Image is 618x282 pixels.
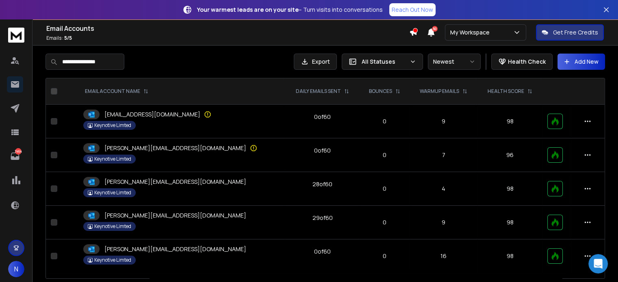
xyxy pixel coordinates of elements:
td: 16 [410,239,477,273]
td: 98 [477,105,542,138]
p: – Turn visits into conversations [197,6,383,14]
p: 0 [364,252,405,260]
button: Start recording [52,220,58,226]
h1: Email Accounts [46,24,409,33]
div: Sure [130,83,156,101]
p: All Statuses [362,58,406,66]
p: 0 [364,185,405,193]
div: Naleef says… [7,83,156,102]
a: Reach Out Now [389,3,436,16]
p: 0 [364,117,405,125]
div: Thanks for flagging this. I’ll need to check this with my tech team. Please allow us some time to... [13,40,127,72]
div: Hi Naleef, [7,196,133,266]
div: 0 of 60 [314,113,331,121]
td: 7 [410,138,477,172]
div: EMAIL ACCOUNT NAME [85,88,148,95]
div: Raj says… [7,134,156,196]
div: Hi Naleef, [13,201,127,209]
p: [PERSON_NAME][EMAIL_ADDRESS][DOMAIN_NAME] [104,211,246,220]
div: Close [143,3,157,18]
img: logo [8,28,24,43]
p: DAILY EMAILS SENT [296,88,341,95]
p: [PERSON_NAME][EMAIL_ADDRESS][DOMAIN_NAME] [104,178,246,186]
td: 98 [477,172,542,206]
img: Profile image for Box [23,4,36,17]
p: 0 [364,151,405,159]
strong: Your warmest leads are on your site [197,6,299,13]
h1: Box [39,8,51,14]
button: Newest [428,54,481,70]
button: Export [294,54,337,70]
p: 0 [364,218,405,226]
p: HEALTH SCORE [488,88,524,95]
p: BOUNCES [369,88,392,95]
button: Get Free Credits [536,24,604,41]
div: 0 of 60 [314,248,331,256]
div: 0 of 60 [314,146,331,155]
div: Hi Naleef, [13,139,127,147]
p: [PERSON_NAME][EMAIL_ADDRESS][DOMAIN_NAME] [104,245,246,253]
p: Keynotive Limted [94,223,131,230]
div: Hi Naleef,Thank you for checking with [PERSON_NAME] and confirming that there are no issues on th... [7,134,133,196]
p: Keynotive Limted [94,189,131,196]
td: 4 [410,172,477,206]
span: 50 [432,26,438,32]
p: Keynotive Limted [94,257,131,263]
iframe: Intercom live chat [588,254,608,273]
p: WARMUP EMAILS [420,88,459,95]
p: 7464 [15,148,22,155]
td: 9 [410,105,477,138]
p: [PERSON_NAME][EMAIL_ADDRESS][DOMAIN_NAME] [104,144,246,152]
button: Send a message… [139,216,152,229]
div: Checked with [PERSON_NAME] and no issues from their end [36,107,150,123]
p: Health Check [508,58,546,66]
p: My Workspace [450,28,493,37]
button: Emoji picker [13,220,19,226]
div: 29 of 60 [312,214,333,222]
p: Keynotive Limted [94,156,131,162]
button: Add New [557,54,605,70]
div: Checked with [PERSON_NAME] and no issues from their end [29,102,156,127]
td: 98 [477,206,542,239]
button: go back [5,3,21,19]
a: 7464 [7,148,23,164]
div: Raj says… [7,23,156,83]
div: Naleef says… [7,102,156,134]
button: Gif picker [26,220,32,226]
p: Get Free Credits [553,28,598,37]
div: Hi Naleef,Thanks for flagging this. I’ll need to check this with my tech team. Please allow us so... [7,23,133,77]
button: N [8,261,24,277]
span: 5 / 5 [64,34,72,41]
p: Keynotive Limted [94,122,131,129]
td: 96 [477,138,542,172]
p: Reach Out Now [392,6,433,14]
button: Health Check [491,54,553,70]
td: 9 [410,206,477,239]
p: [EMAIL_ADDRESS][DOMAIN_NAME] [104,110,200,118]
p: Emails : [46,35,409,41]
div: 28 of 60 [312,180,332,188]
button: Home [127,3,143,19]
textarea: Message… [7,202,156,216]
div: Sure [137,88,150,96]
div: Thank you for checking with [PERSON_NAME] and confirming that there are no issues on their end. L... [13,151,127,191]
div: Hi Naleef, [13,28,127,36]
button: Upload attachment [39,220,45,226]
td: 98 [477,239,542,273]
